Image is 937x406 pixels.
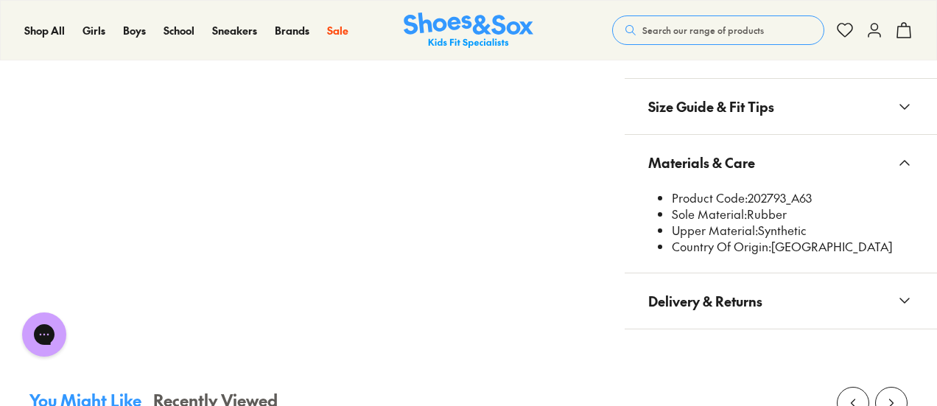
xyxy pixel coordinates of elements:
[672,206,747,222] span: Sole Material:
[123,23,146,38] a: Boys
[672,190,913,206] li: 202793_A63
[327,23,348,38] a: Sale
[275,23,309,38] a: Brands
[672,189,748,206] span: Product Code:
[642,24,764,37] span: Search our range of products
[672,238,771,254] span: Country Of Origin:
[212,23,257,38] a: Sneakers
[672,239,913,255] li: [GEOGRAPHIC_DATA]
[612,15,824,45] button: Search our range of products
[24,23,65,38] a: Shop All
[83,23,105,38] a: Girls
[672,223,913,239] li: Synthetic
[625,79,937,134] button: Size Guide & Fit Tips
[672,206,913,223] li: Rubber
[672,222,758,238] span: Upper Material:
[404,13,533,49] a: Shoes & Sox
[648,279,762,323] span: Delivery & Returns
[625,273,937,329] button: Delivery & Returns
[648,141,755,184] span: Materials & Care
[625,135,937,190] button: Materials & Care
[648,85,774,128] span: Size Guide & Fit Tips
[164,23,194,38] a: School
[404,13,533,49] img: SNS_Logo_Responsive.svg
[15,307,74,362] iframe: Gorgias live chat messenger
